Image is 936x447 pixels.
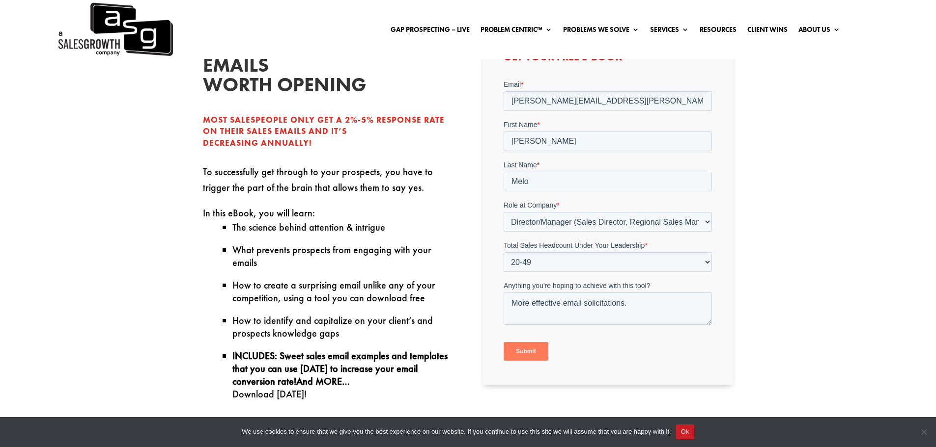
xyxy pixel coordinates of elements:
a: Client Wins [747,26,788,37]
span: No [919,427,929,437]
strong: INCLUDES: Sweet sales email examples and templates that you can use [DATE] to increase your email... [232,349,448,388]
a: About Us [798,26,840,37]
li: How to identify and capitalize on your client’s and prospects knowledge gaps [232,314,454,340]
li: What prevents prospects from engaging with your emails [232,243,454,269]
li: How to create a surprising email unlike any of your competition, using a tool you can download free [232,279,454,304]
p: Most salespeople only get a 2%-5% response rate on their sales emails and it’s decreasing annually! [203,114,454,149]
a: Services [650,26,689,37]
span: We use cookies to ensure that we give you the best experience on our website. If you continue to ... [242,427,671,437]
li: Download [DATE]! [232,349,454,400]
li: The science behind attention & intrigue [232,221,454,234]
a: Problems We Solve [563,26,639,37]
a: Resources [700,26,737,37]
iframe: Form 0 [504,79,712,369]
button: Ok [676,424,694,439]
a: Problem Centric™ [481,26,552,37]
p: To successfully get through to your prospects, you have to trigger the part of the brain that all... [203,164,454,205]
a: Gap Prospecting – LIVE [391,26,470,37]
p: In this eBook, you will learn: [203,205,454,221]
h3: Get Your Free E-book [504,52,712,67]
strong: And MORE… [296,375,350,388]
h2: write sales emails worth opening [203,36,350,100]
